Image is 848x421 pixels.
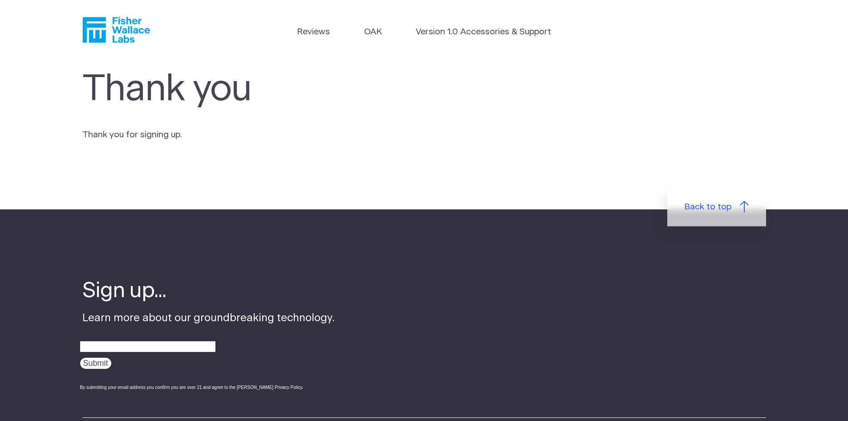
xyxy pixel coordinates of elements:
[82,277,335,306] h4: Sign up...
[82,69,467,111] h1: Thank you
[684,201,731,214] span: Back to top
[80,384,335,391] div: By submitting your email address you confirm you are over 21 and agree to the [PERSON_NAME] Priva...
[364,26,382,39] a: OAK
[667,188,766,226] a: Back to top
[416,26,551,39] a: Version 1.0 Accessories & Support
[82,277,335,399] div: Learn more about our groundbreaking technology.
[82,131,182,139] span: Thank you for signing up.
[80,358,111,369] input: Submit
[297,26,330,39] a: Reviews
[82,17,150,43] a: Fisher Wallace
